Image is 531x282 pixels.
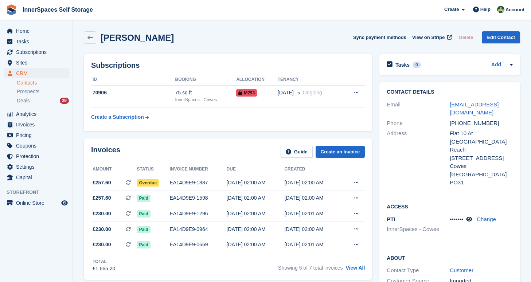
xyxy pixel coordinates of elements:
div: 0 [413,62,421,68]
div: [DATE] 02:00 AM [227,194,285,202]
span: Protection [16,151,60,161]
div: Create a Subscription [91,113,144,121]
span: M293 [236,89,257,97]
a: menu [4,58,69,68]
span: PTI [387,216,395,222]
a: Create a Subscription [91,110,149,124]
a: [EMAIL_ADDRESS][DOMAIN_NAME] [450,101,499,116]
span: Create [444,6,459,13]
button: Sync payment methods [353,31,406,43]
div: InnerSpaces - Cowes [175,97,236,103]
a: Edit Contact [482,31,520,43]
a: menu [4,162,69,172]
div: [STREET_ADDRESS] [450,154,513,162]
h2: Invoices [91,146,120,158]
div: [DATE] 02:01 AM [284,210,342,218]
th: Tenancy [278,74,343,86]
a: Preview store [60,199,69,207]
a: menu [4,130,69,140]
div: [DATE] 02:00 AM [227,226,285,233]
div: [DATE] 02:01 AM [284,241,342,248]
span: Help [480,6,491,13]
span: Invoices [16,120,60,130]
div: EA14D9E9-0964 [169,226,226,233]
th: Allocation [236,74,278,86]
div: Address [387,129,450,187]
div: £1,665.20 [93,265,115,273]
div: Total [93,258,115,265]
div: Phone [387,119,450,128]
span: Ongoing [303,90,322,95]
a: InnerSpaces Self Storage [20,4,96,16]
span: ••••••• [450,216,463,222]
a: View All [345,265,365,271]
div: Contact Type [387,266,450,275]
span: Paid [137,226,150,233]
a: Contacts [17,79,69,86]
h2: Tasks [395,62,410,68]
div: EA14D9E9-1598 [169,194,226,202]
span: £230.00 [93,226,111,233]
a: View on Stripe [409,31,453,43]
th: Status [137,164,169,175]
a: menu [4,68,69,78]
a: menu [4,198,69,208]
th: Invoice number [169,164,226,175]
div: [DATE] 02:00 AM [284,179,342,187]
span: Tasks [16,36,60,47]
a: Change [477,216,496,222]
a: menu [4,109,69,119]
span: £257.60 [93,194,111,202]
span: Deals [17,97,30,104]
a: menu [4,172,69,183]
span: £230.00 [93,241,111,248]
div: 70906 [91,89,175,97]
th: ID [91,74,175,86]
div: [DATE] 02:00 AM [227,179,285,187]
a: Customer [450,267,473,273]
a: Deals 29 [17,97,69,105]
th: Booking [175,74,236,86]
div: [PHONE_NUMBER] [450,119,513,128]
span: View on Stripe [412,34,445,41]
span: £257.60 [93,179,111,187]
div: Flat 10 At [GEOGRAPHIC_DATA] Reach [450,129,513,154]
span: Paid [137,210,150,218]
span: Showing 5 of 7 total invoices [278,265,343,271]
h2: Subscriptions [91,61,365,70]
a: menu [4,141,69,151]
h2: Access [387,203,513,210]
a: Create an Invoice [316,146,365,158]
span: Account [505,6,524,13]
span: CRM [16,68,60,78]
th: Due [227,164,285,175]
div: [GEOGRAPHIC_DATA] [450,171,513,179]
a: Guide [281,146,313,158]
span: Overdue [137,179,159,187]
th: Amount [91,164,137,175]
h2: [PERSON_NAME] [101,33,174,43]
img: stora-icon-8386f47178a22dfd0bd8f6a31ec36ba5ce8667c1dd55bd0f319d3a0aa187defe.svg [6,4,17,15]
div: [DATE] 02:00 AM [227,210,285,218]
h2: About [387,254,513,261]
div: 75 sq ft [175,89,236,97]
span: Coupons [16,141,60,151]
span: Settings [16,162,60,172]
div: EA14D9E9-0669 [169,241,226,248]
div: [DATE] 02:00 AM [284,194,342,202]
a: Add [491,61,501,69]
h2: Contact Details [387,89,513,95]
span: [DATE] [278,89,294,97]
span: Online Store [16,198,60,208]
a: menu [4,47,69,57]
div: Email [387,101,450,117]
a: menu [4,36,69,47]
span: Paid [137,241,150,248]
a: menu [4,151,69,161]
span: Storefront [7,189,73,196]
div: PO31 [450,179,513,187]
a: Prospects [17,88,69,95]
span: Paid [137,195,150,202]
span: Home [16,26,60,36]
span: £230.00 [93,210,111,218]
